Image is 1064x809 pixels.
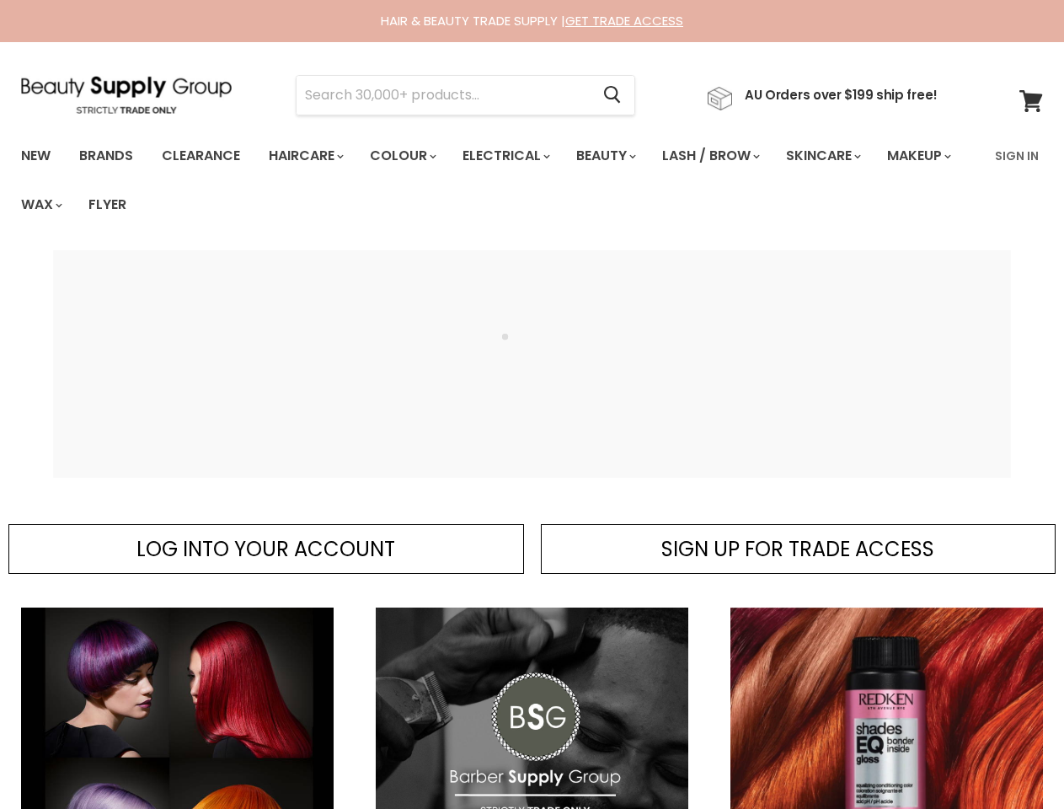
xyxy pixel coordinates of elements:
a: New [8,138,63,174]
a: Lash / Brow [650,138,770,174]
a: Beauty [564,138,646,174]
span: SIGN UP FOR TRADE ACCESS [661,535,934,563]
input: Search [297,76,590,115]
span: LOG INTO YOUR ACCOUNT [136,535,395,563]
a: Makeup [874,138,961,174]
a: LOG INTO YOUR ACCOUNT [8,524,524,575]
a: SIGN UP FOR TRADE ACCESS [541,524,1056,575]
a: Flyer [76,187,139,222]
a: Clearance [149,138,253,174]
a: GET TRADE ACCESS [565,12,683,29]
button: Search [590,76,634,115]
a: Skincare [773,138,871,174]
a: Colour [357,138,446,174]
a: Electrical [450,138,560,174]
a: Wax [8,187,72,222]
a: Haircare [256,138,354,174]
form: Product [296,75,635,115]
a: Brands [67,138,146,174]
ul: Main menu [8,131,985,229]
a: Sign In [985,138,1049,174]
